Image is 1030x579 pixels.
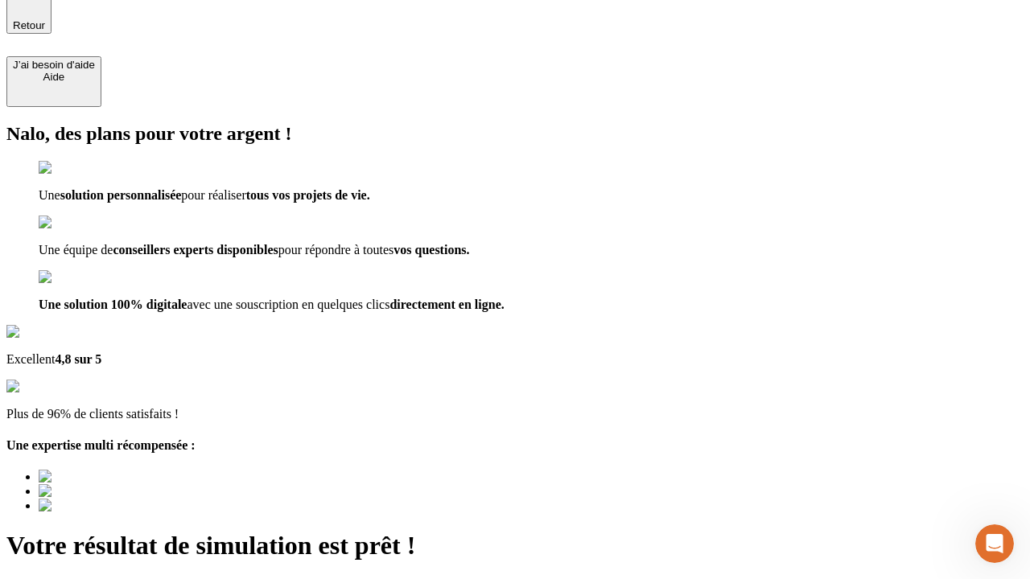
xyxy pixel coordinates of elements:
[6,380,86,394] img: reviews stars
[246,188,370,202] span: tous vos projets de vie.
[39,188,60,202] span: Une
[389,298,504,311] span: directement en ligne.
[39,161,108,175] img: checkmark
[278,243,394,257] span: pour répondre à toutes
[181,188,245,202] span: pour réaliser
[39,243,113,257] span: Une équipe de
[39,298,187,311] span: Une solution 100% digitale
[6,407,1024,421] p: Plus de 96% de clients satisfaits !
[39,499,187,513] img: Best savings advice award
[55,352,101,366] span: 4,8 sur 5
[6,352,55,366] span: Excellent
[393,243,469,257] span: vos questions.
[39,270,108,285] img: checkmark
[6,325,100,339] img: Google Review
[6,438,1024,453] h4: Une expertise multi récompensée :
[60,188,182,202] span: solution personnalisée
[13,71,95,83] div: Aide
[39,470,187,484] img: Best savings advice award
[975,524,1014,563] iframe: Intercom live chat
[13,59,95,71] div: J’ai besoin d'aide
[13,19,45,31] span: Retour
[6,531,1024,561] h1: Votre résultat de simulation est prêt !
[39,484,187,499] img: Best savings advice award
[6,56,101,107] button: J’ai besoin d'aideAide
[39,216,108,230] img: checkmark
[187,298,389,311] span: avec une souscription en quelques clics
[6,123,1024,145] h2: Nalo, des plans pour votre argent !
[113,243,278,257] span: conseillers experts disponibles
